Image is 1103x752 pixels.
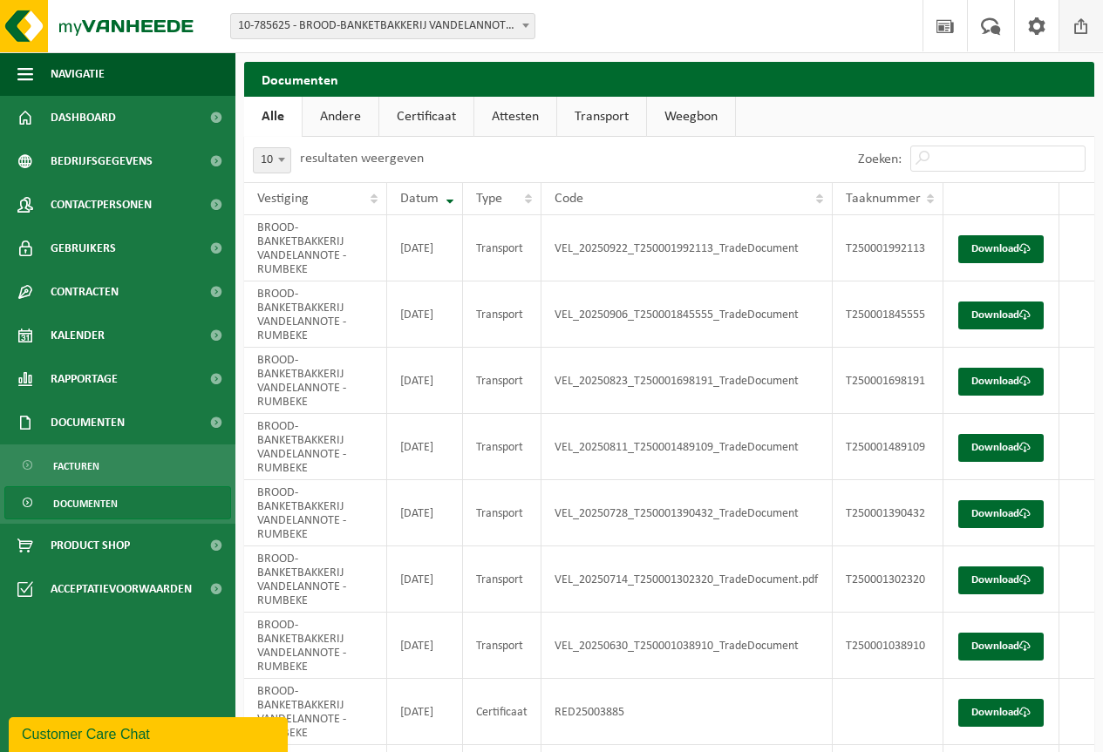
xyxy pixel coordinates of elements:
span: Bedrijfsgegevens [51,139,153,183]
td: VEL_20250906_T250001845555_TradeDocument [541,281,833,348]
td: Transport [463,281,541,348]
td: Transport [463,480,541,546]
span: Code [555,192,583,206]
span: Contactpersonen [51,183,152,227]
td: BROOD-BANKETBAKKERIJ VANDELANNOTE - RUMBEKE [244,480,387,546]
a: Alle [244,97,302,137]
td: VEL_20250728_T250001390432_TradeDocument [541,480,833,546]
a: Documenten [4,486,231,519]
span: 10 [254,148,290,173]
td: VEL_20250714_T250001302320_TradeDocument.pdf [541,546,833,613]
td: BROOD-BANKETBAKKERIJ VANDELANNOTE - RUMBEKE [244,546,387,613]
span: Documenten [53,487,118,520]
td: Transport [463,215,541,281]
td: [DATE] [387,613,463,679]
td: VEL_20250823_T250001698191_TradeDocument [541,348,833,414]
td: VEL_20250922_T250001992113_TradeDocument [541,215,833,281]
span: Contracten [51,270,119,314]
td: Certificaat [463,679,541,745]
a: Download [958,434,1044,462]
td: BROOD-BANKETBAKKERIJ VANDELANNOTE - RUMBEKE [244,215,387,281]
span: Taaknummer [846,192,921,206]
span: Product Shop [51,524,130,567]
span: Facturen [53,450,99,483]
td: T250001992113 [833,215,943,281]
td: [DATE] [387,281,463,348]
td: [DATE] [387,679,463,745]
td: T250001390432 [833,480,943,546]
a: Download [958,500,1044,528]
span: Documenten [51,401,125,444]
a: Download [958,633,1044,661]
span: Navigatie [51,52,105,96]
td: T250001038910 [833,613,943,679]
span: 10 [253,147,291,173]
span: Gebruikers [51,227,116,270]
td: T250001845555 [833,281,943,348]
td: [DATE] [387,480,463,546]
td: T250001698191 [833,348,943,414]
a: Transport [557,97,646,137]
td: [DATE] [387,215,463,281]
label: Zoeken: [858,152,902,166]
td: BROOD-BANKETBAKKERIJ VANDELANNOTE - RUMBEKE [244,613,387,679]
span: 10-785625 - BROOD-BANKETBAKKERIJ VANDELANNOTE - RUMBEKE [230,13,535,39]
td: BROOD-BANKETBAKKERIJ VANDELANNOTE - RUMBEKE [244,348,387,414]
span: Vestiging [257,192,309,206]
td: [DATE] [387,414,463,480]
td: [DATE] [387,348,463,414]
span: Type [476,192,502,206]
span: Acceptatievoorwaarden [51,567,192,611]
td: BROOD-BANKETBAKKERIJ VANDELANNOTE - RUMBEKE [244,414,387,480]
a: Andere [303,97,378,137]
a: Certificaat [379,97,473,137]
span: Rapportage [51,357,118,401]
a: Download [958,699,1044,727]
span: Datum [400,192,439,206]
td: T250001302320 [833,546,943,613]
a: Download [958,566,1044,594]
td: [DATE] [387,546,463,613]
td: Transport [463,613,541,679]
td: RED25003885 [541,679,833,745]
td: Transport [463,348,541,414]
td: BROOD-BANKETBAKKERIJ VANDELANNOTE - RUMBEKE [244,679,387,745]
a: Download [958,368,1044,396]
td: VEL_20250811_T250001489109_TradeDocument [541,414,833,480]
span: 10-785625 - BROOD-BANKETBAKKERIJ VANDELANNOTE - RUMBEKE [231,14,534,38]
a: Attesten [474,97,556,137]
label: resultaten weergeven [300,152,424,166]
td: Transport [463,414,541,480]
td: VEL_20250630_T250001038910_TradeDocument [541,613,833,679]
a: Download [958,301,1044,329]
a: Facturen [4,449,231,482]
td: Transport [463,546,541,613]
td: T250001489109 [833,414,943,480]
a: Download [958,235,1044,263]
td: BROOD-BANKETBAKKERIJ VANDELANNOTE - RUMBEKE [244,281,387,348]
span: Dashboard [51,96,116,139]
a: Weegbon [647,97,735,137]
iframe: chat widget [9,714,291,752]
h2: Documenten [244,62,1094,96]
span: Kalender [51,314,105,357]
